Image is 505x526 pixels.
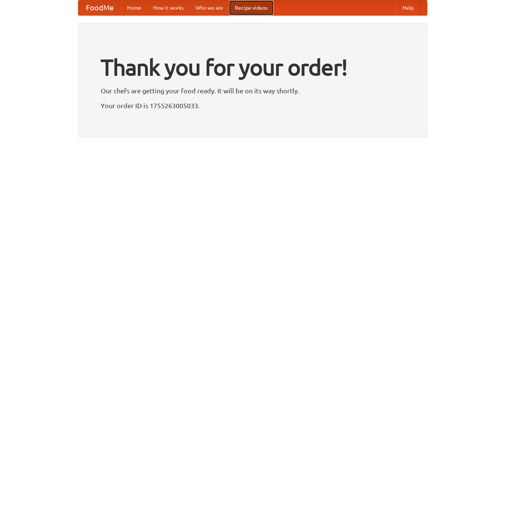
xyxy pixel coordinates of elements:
[101,49,405,85] h1: Thank you for your order!
[101,85,405,96] p: Our chefs are getting your food ready. It will be on its way shortly.
[229,0,273,15] a: Recipe videos
[121,0,147,15] a: Home
[147,0,190,15] a: How it works
[78,0,121,15] a: FoodMe
[396,0,420,15] a: Help
[101,100,405,111] p: Your order ID is 1755263005033.
[190,0,229,15] a: Who we are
